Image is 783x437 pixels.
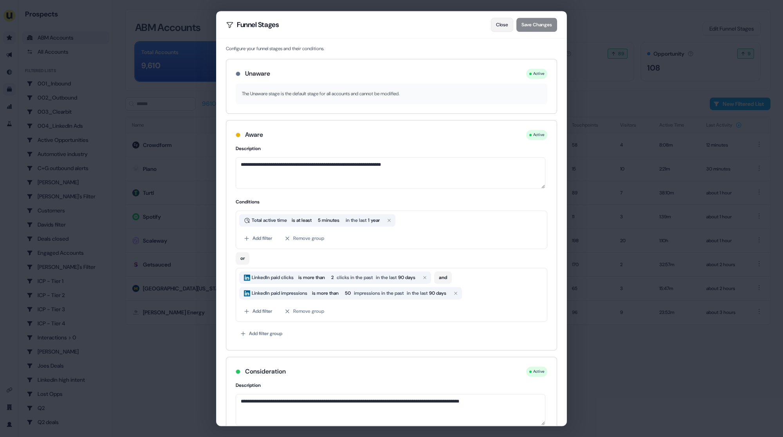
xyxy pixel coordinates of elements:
button: Close [491,18,513,32]
span: LinkedIn paid impressions [250,289,309,297]
p: The Unaware stage is the default stage for all accounts and cannot be modified. [242,90,541,98]
span: clicks in the past [337,274,373,281]
span: LinkedIn paid clicks [250,274,295,281]
h2: Funnel Stages [226,21,279,29]
span: 2 [331,274,334,281]
button: Add filter [239,231,277,245]
h4: Conditions [236,198,547,206]
p: Configure your funnel stages and their conditions. [226,45,557,53]
span: Active [533,131,545,138]
button: or [236,252,249,265]
button: Add filter [239,304,277,318]
span: in the last [407,289,428,297]
h3: Consideration [245,367,286,376]
span: Active [533,368,545,375]
h4: Description [236,145,547,152]
button: Add filter group [236,326,287,341]
span: Total active time [250,216,289,224]
span: in the last [376,274,397,281]
h3: Aware [245,130,263,140]
button: Remove group [280,304,329,318]
span: 5 minutes [318,216,339,224]
button: Remove group [280,231,329,245]
button: and [434,271,452,284]
span: in the last [346,216,368,224]
span: Active [533,70,545,77]
h3: Unaware [245,69,270,78]
h4: Description [236,381,547,389]
span: impressions in the past [354,289,404,297]
span: 50 [345,289,351,297]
